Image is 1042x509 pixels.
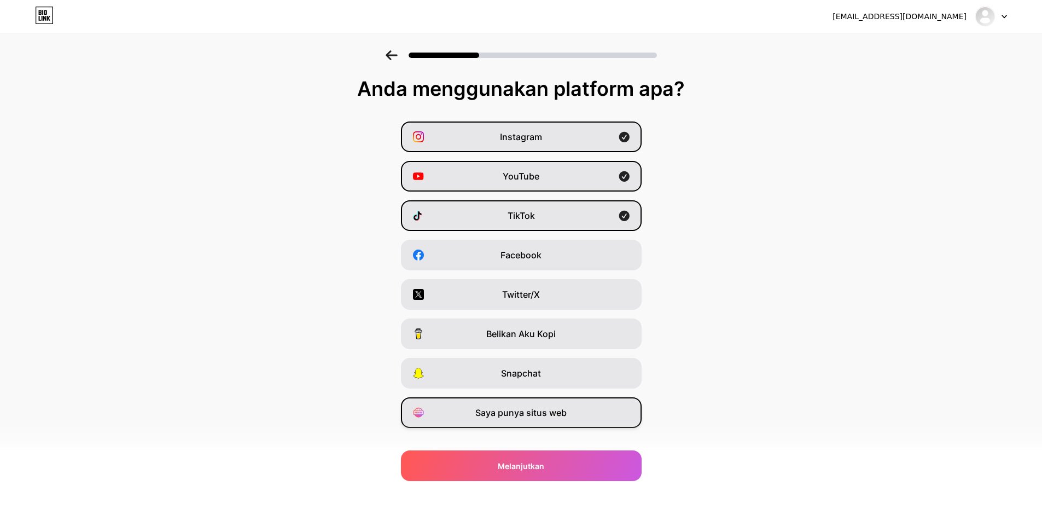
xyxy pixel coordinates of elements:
[508,210,535,221] font: TikTok
[501,368,541,379] font: Snapchat
[475,407,567,418] font: Saya punya situs web
[975,6,996,27] img: hamtoto
[357,77,685,101] font: Anda menggunakan platform apa?
[498,461,544,471] font: Melanjutkan
[486,328,556,339] font: Belikan Aku Kopi
[500,131,542,142] font: Instagram
[833,12,967,21] font: [EMAIL_ADDRESS][DOMAIN_NAME]
[502,289,540,300] font: Twitter/X
[503,171,539,182] font: YouTube
[500,250,542,261] font: Facebook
